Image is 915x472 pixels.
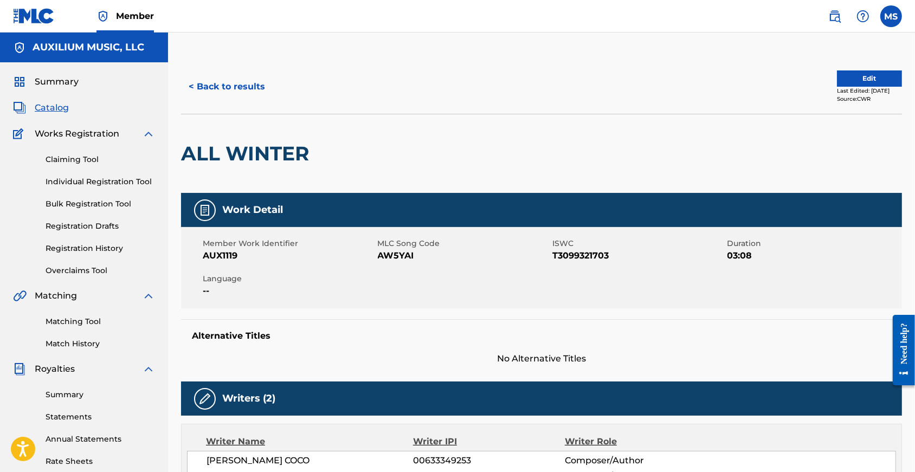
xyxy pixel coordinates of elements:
[192,331,891,341] h5: Alternative Titles
[46,176,155,187] a: Individual Registration Tool
[46,338,155,350] a: Match History
[46,411,155,423] a: Statements
[46,221,155,232] a: Registration Drafts
[33,41,144,54] h5: AUXILIUM MUSIC, LLC
[13,101,26,114] img: Catalog
[203,285,375,298] span: --
[46,154,155,165] a: Claiming Tool
[198,392,211,405] img: Writers
[203,273,375,285] span: Language
[824,5,846,27] a: Public Search
[198,204,211,217] img: Work Detail
[46,243,155,254] a: Registration History
[35,101,69,114] span: Catalog
[880,5,902,27] div: User Menu
[13,41,26,54] img: Accounts
[13,127,27,140] img: Works Registration
[96,10,109,23] img: Top Rightsholder
[13,8,55,24] img: MLC Logo
[142,289,155,302] img: expand
[837,87,902,95] div: Last Edited: [DATE]
[852,5,874,27] div: Help
[837,95,902,103] div: Source: CWR
[181,73,273,100] button: < Back to results
[35,289,77,302] span: Matching
[552,238,725,249] span: ISWC
[46,456,155,467] a: Rate Sheets
[46,434,155,445] a: Annual Statements
[46,265,155,276] a: Overclaims Tool
[13,363,26,376] img: Royalties
[837,70,902,87] button: Edit
[413,435,565,448] div: Writer IPI
[46,198,155,210] a: Bulk Registration Tool
[35,363,75,376] span: Royalties
[13,75,79,88] a: SummarySummary
[142,363,155,376] img: expand
[13,101,69,114] a: CatalogCatalog
[727,238,900,249] span: Duration
[203,249,375,262] span: AUX1119
[856,10,869,23] img: help
[181,141,314,166] h2: ALL WINTER
[552,249,725,262] span: T3099321703
[207,454,413,467] span: [PERSON_NAME] COCO
[861,420,915,472] iframe: Chat Widget
[378,238,550,249] span: MLC Song Code
[885,305,915,395] iframe: Resource Center
[46,316,155,327] a: Matching Tool
[828,10,841,23] img: search
[203,238,375,249] span: Member Work Identifier
[206,435,413,448] div: Writer Name
[222,392,275,405] h5: Writers (2)
[413,454,565,467] span: 00633349253
[35,127,119,140] span: Works Registration
[378,249,550,262] span: AW5YAI
[565,435,703,448] div: Writer Role
[727,249,900,262] span: 03:08
[565,454,703,467] span: Composer/Author
[116,10,154,22] span: Member
[181,352,902,365] span: No Alternative Titles
[46,389,155,400] a: Summary
[142,127,155,140] img: expand
[35,75,79,88] span: Summary
[222,204,283,216] h5: Work Detail
[13,75,26,88] img: Summary
[13,289,27,302] img: Matching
